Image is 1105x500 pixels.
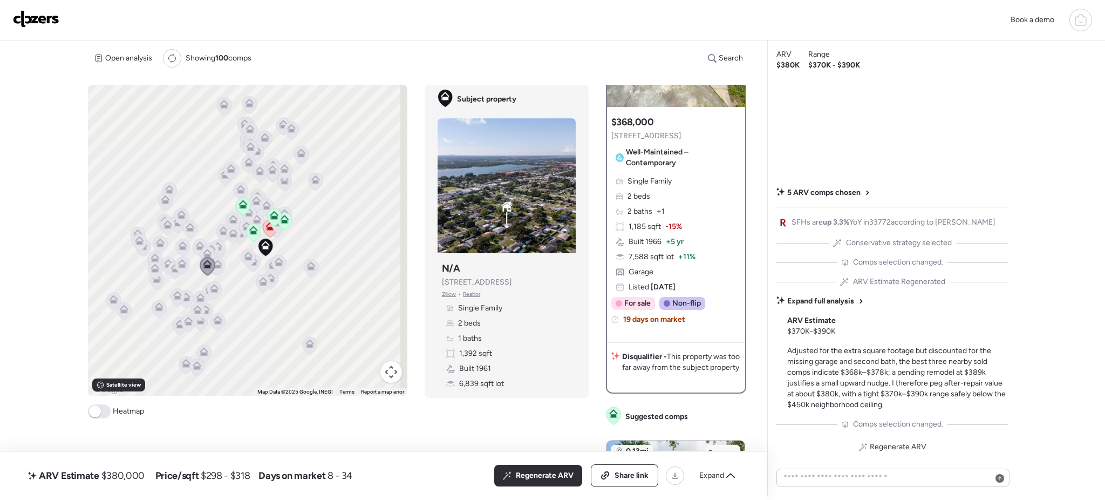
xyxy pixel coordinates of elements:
span: Well-Maintained – Contemporary [626,147,736,168]
span: [STREET_ADDRESS] [611,131,681,141]
span: Regenerate ARV [516,470,574,481]
h3: N/A [442,262,460,275]
span: Built 1961 [459,363,491,374]
span: Built 1966 [629,237,661,247]
span: + 1 [657,206,665,217]
span: Listed [629,282,676,293]
img: Google [91,382,126,396]
span: Days on market [258,469,325,482]
span: $370K - $390K [787,326,836,337]
span: ARV Estimate Regenerated [853,276,945,287]
span: Single Family [458,303,502,314]
span: [DATE] [649,282,676,292]
span: Remove [708,448,737,459]
span: 2 baths [627,206,652,217]
a: Open this area in Google Maps (opens a new window) [91,382,126,396]
span: Search [719,53,743,64]
span: For sale [624,298,651,309]
span: $370K - $390K [808,60,860,71]
span: Garage [629,267,653,278]
span: 2 beds [458,318,481,329]
span: $380,000 [101,469,145,482]
span: Open analysis [105,53,152,64]
a: Report a map error [361,389,404,395]
span: Suggested comps [625,411,688,422]
a: Terms [339,389,354,395]
span: 7,588 sqft lot [629,252,674,262]
span: Non-flip [672,298,701,309]
span: ARV Estimate [787,315,836,326]
span: 5 ARV comps chosen [787,187,861,198]
span: Regenerate ARV [870,442,926,452]
span: ARV Estimate [39,469,99,482]
span: -15% [665,221,682,232]
strong: Disqualifier - [622,352,667,361]
span: Book a demo [1011,15,1054,24]
span: 100 [215,53,228,63]
span: + 5 yr [666,237,684,247]
span: Price/sqft [155,469,199,482]
span: Comps selection changed. [853,419,943,430]
span: Heatmap [113,406,144,417]
span: up 3.3% [823,218,849,227]
span: 1,185 sqft [629,221,661,232]
span: 19 days on market [623,314,685,325]
span: Showing comps [186,53,251,64]
span: Share link [615,470,649,481]
span: 8 - 34 [328,469,352,482]
span: Range [808,49,830,60]
span: Expand full analysis [787,296,854,307]
span: 0.13mi [626,446,649,457]
p: This property was too far away from the subject property [622,352,741,373]
button: Map camera controls [380,361,402,383]
span: Subject property [457,94,516,105]
span: Realtor [463,290,480,299]
span: Expand [699,470,724,481]
span: • [458,290,461,299]
span: $380K [776,60,800,71]
img: Logo [13,10,59,28]
span: Conservative strategy selected [846,238,952,248]
span: Comps selection changed. [853,257,943,268]
span: 1,392 sqft [459,348,492,359]
span: Single Family [627,176,672,187]
span: + 11% [678,252,695,262]
span: Map Data ©2025 Google, INEGI [257,389,333,395]
span: 2 beds [627,191,650,202]
span: 1 baths [458,333,482,344]
span: SFHs are YoY in 33772 according to [PERSON_NAME] [792,217,995,228]
span: Adjusted for the extra square footage but discounted for the missing garage and second bath, the ... [787,346,1006,409]
span: $298 - $318 [201,469,250,482]
span: Satellite view [106,381,141,389]
span: 6,839 sqft lot [459,379,504,389]
h3: $368,000 [611,116,654,129]
span: [STREET_ADDRESS] [442,277,512,288]
span: ARV [776,49,792,60]
span: Zillow [442,290,456,299]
